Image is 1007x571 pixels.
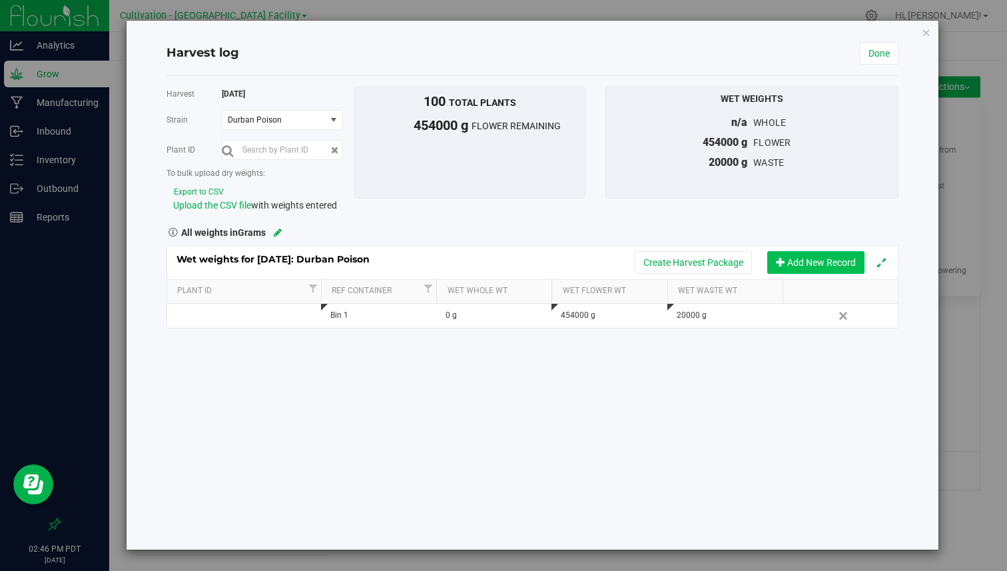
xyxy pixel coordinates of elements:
div: 20000 g [677,309,782,322]
span: 454000 g [703,136,747,149]
span: select [326,111,342,129]
export-to-csv: wet-weight-harvest-modal [173,186,224,197]
a: Filter [420,280,436,296]
div: 454000 g [561,309,666,322]
span: Durban Poison [228,115,316,125]
input: Search by Plant ID [222,140,343,160]
a: Done [860,42,898,65]
a: Wet Whole Wt [448,286,547,296]
span: Wet weights for [DATE]: Durban Poison [176,253,383,265]
span: Plant ID [167,145,195,155]
span: Strain [167,115,188,125]
span: waste [753,157,784,168]
h5: To bulk upload dry weights: [167,169,344,178]
button: Add New Record [767,251,864,274]
h4: Harvest log [167,45,239,62]
button: Expand [872,253,891,272]
span: Grams [238,227,266,238]
a: Wet Waste Wt [678,286,778,296]
div: Bin 1 [330,309,436,322]
span: whole [753,117,786,128]
span: [DATE] [222,89,245,99]
span: 454000 g [355,115,472,135]
strong: All weights in [181,223,266,240]
a: Wet Flower Wt [563,286,663,296]
button: Export to CSV [173,186,224,199]
span: flower [753,137,791,148]
a: Filter [305,280,321,296]
span: total plants [449,97,516,108]
span: 20000 g [709,156,747,169]
span: Harvest [167,89,194,99]
div: 0 g [446,309,551,322]
span: flower remaining [472,119,585,133]
span: Upload the CSV file [173,200,251,211]
a: Plant Id [177,286,305,296]
a: Delete [835,307,854,324]
span: 100 [424,93,446,109]
span: n/a [731,116,747,129]
iframe: Resource center [13,464,53,504]
span: Wet Weights [721,93,783,104]
a: Ref Container [332,286,420,296]
div: with weights entered [173,199,344,213]
button: Create Harvest Package [635,251,752,274]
